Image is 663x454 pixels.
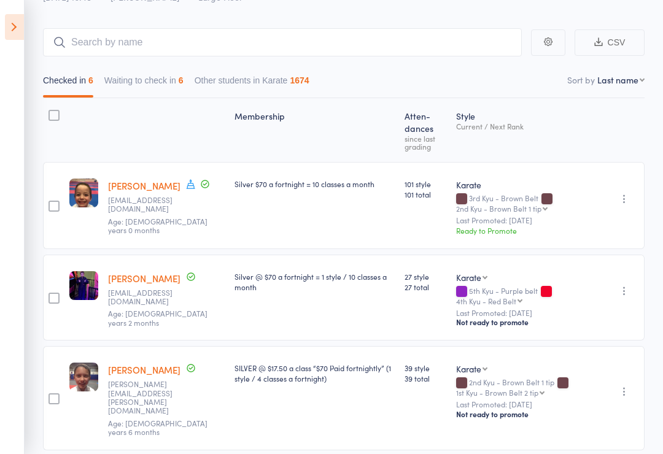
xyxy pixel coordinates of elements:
div: 3rd Kyu - Brown Belt [456,194,595,212]
div: 1674 [290,75,309,85]
div: Not ready to promote [456,317,595,327]
div: since last grading [405,134,446,150]
span: Age: [DEMOGRAPHIC_DATA] years 2 months [108,308,207,327]
div: Not ready to promote [456,409,595,419]
img: image1651560122.png [69,363,98,391]
label: Sort by [567,74,595,86]
span: Age: [DEMOGRAPHIC_DATA] years 0 months [108,216,207,235]
span: 27 style [405,271,446,282]
div: 1st Kyu - Brown Belt 2 tip [456,388,538,396]
small: Last Promoted: [DATE] [456,309,595,317]
a: [PERSON_NAME] [108,363,180,376]
span: 39 total [405,373,446,383]
span: 101 style [405,179,446,189]
div: Karate [456,363,481,375]
button: Waiting to check in6 [104,69,184,98]
input: Search by name [43,28,522,56]
div: 2nd Kyu - Brown Belt 1 tip [456,204,541,212]
div: SILVER @ $17.50 a class “$70 Paid fortnightly” (1 style / 4 classes a fortnight) [235,363,395,383]
button: Other students in Karate1674 [195,69,309,98]
div: 5th Kyu - Purple belt [456,287,595,305]
div: 6 [88,75,93,85]
div: Silver $70 a fortnight = 10 classes a month [235,179,395,189]
img: image1719522806.png [69,271,98,300]
div: Karate [456,271,481,283]
div: Atten­dances [400,104,451,156]
div: Last name [597,74,638,86]
div: 6 [179,75,184,85]
small: Last Promoted: [DATE] [456,400,595,409]
div: Current / Next Rank [456,122,595,130]
button: Checked in6 [43,69,93,98]
span: 39 style [405,363,446,373]
img: image1534314331.png [69,179,98,207]
a: [PERSON_NAME] [108,179,180,192]
div: 4th Kyu - Red Belt [456,297,516,305]
span: 101 total [405,189,446,199]
div: Silver @ $70 a fortnight = 1 style / 10 classes a month [235,271,395,292]
small: andrew.m.madden@gmail.com [108,380,188,415]
div: Karate [456,179,595,191]
span: 27 total [405,282,446,292]
small: seforest@gmail.com [108,196,188,214]
div: Ready to Promote [456,225,595,236]
span: Age: [DEMOGRAPHIC_DATA] years 6 months [108,418,207,437]
div: Membership [230,104,400,156]
a: [PERSON_NAME] [108,272,180,285]
div: Style [451,104,600,156]
button: CSV [575,29,645,56]
div: 2nd Kyu - Brown Belt 1 tip [456,378,595,396]
small: Last Promoted: [DATE] [456,216,595,225]
small: ac733@msn.com [108,288,188,306]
